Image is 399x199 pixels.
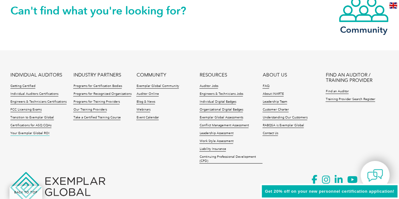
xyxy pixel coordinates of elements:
[10,108,42,112] a: FCC Licensing Exams
[265,189,394,194] span: Get 20% off on your new personnel certification application!
[10,100,67,104] a: Engineers & Technicians Certifications
[136,116,159,120] a: Event Calendar
[10,84,35,88] a: Getting Certified
[326,97,375,102] a: Training Provider Search Register
[262,108,289,112] a: Customer Charter
[9,186,42,199] a: BACK TO TOP
[73,116,120,120] a: Take a Certified Training Course
[10,116,54,120] a: Transition to Exemplar Global
[73,72,121,78] a: INDUSTRY PARTNERS
[199,155,262,163] a: Continuing Professional Development (CPD)
[367,168,383,183] img: contact-chat.png
[10,72,62,78] a: INDIVIDUAL AUDITORS
[136,100,155,104] a: Blog & News
[199,92,243,96] a: Engineers & Technicians Jobs
[199,131,233,136] a: Leadership Assessment
[10,92,58,96] a: Individual Auditors Certifications
[326,72,389,83] a: FIND AN AUDITOR / TRAINING PROVIDER
[10,123,51,128] a: Certifications for ASQ CQAs
[338,26,389,34] h3: Community
[262,100,287,104] a: Leadership Team
[389,3,397,9] img: en
[262,131,278,136] a: Contact Us
[10,131,50,136] a: Your Exemplar Global ROI
[136,108,150,112] a: Webinars
[199,116,243,120] a: Exemplar Global Assessments
[73,108,107,112] a: Our Training Providers
[199,139,233,144] a: Work Style Assessment
[199,123,249,128] a: Conflict Management Assessment
[199,147,226,151] a: Liability Insurance
[73,100,120,104] a: Programs for Training Providers
[199,108,243,112] a: Organizational Digital Badges
[136,84,179,88] a: Exemplar Global Community
[262,116,307,120] a: Understanding Our Customers
[262,92,284,96] a: About iNARTE
[73,92,131,96] a: Programs for Recognized Organizations
[73,84,122,88] a: Programs for Certification Bodies
[262,84,269,88] a: FAQ
[136,92,159,96] a: Auditor Online
[10,6,200,16] h2: Can't find what you're looking for?
[199,72,227,78] a: RESOURCES
[199,84,218,88] a: Auditor Jobs
[262,123,304,128] a: RABQSA is Exemplar Global
[136,72,166,78] a: COMMUNITY
[199,100,236,104] a: Individual Digital Badges
[326,89,349,94] a: Find an Auditor
[262,72,287,78] a: ABOUT US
